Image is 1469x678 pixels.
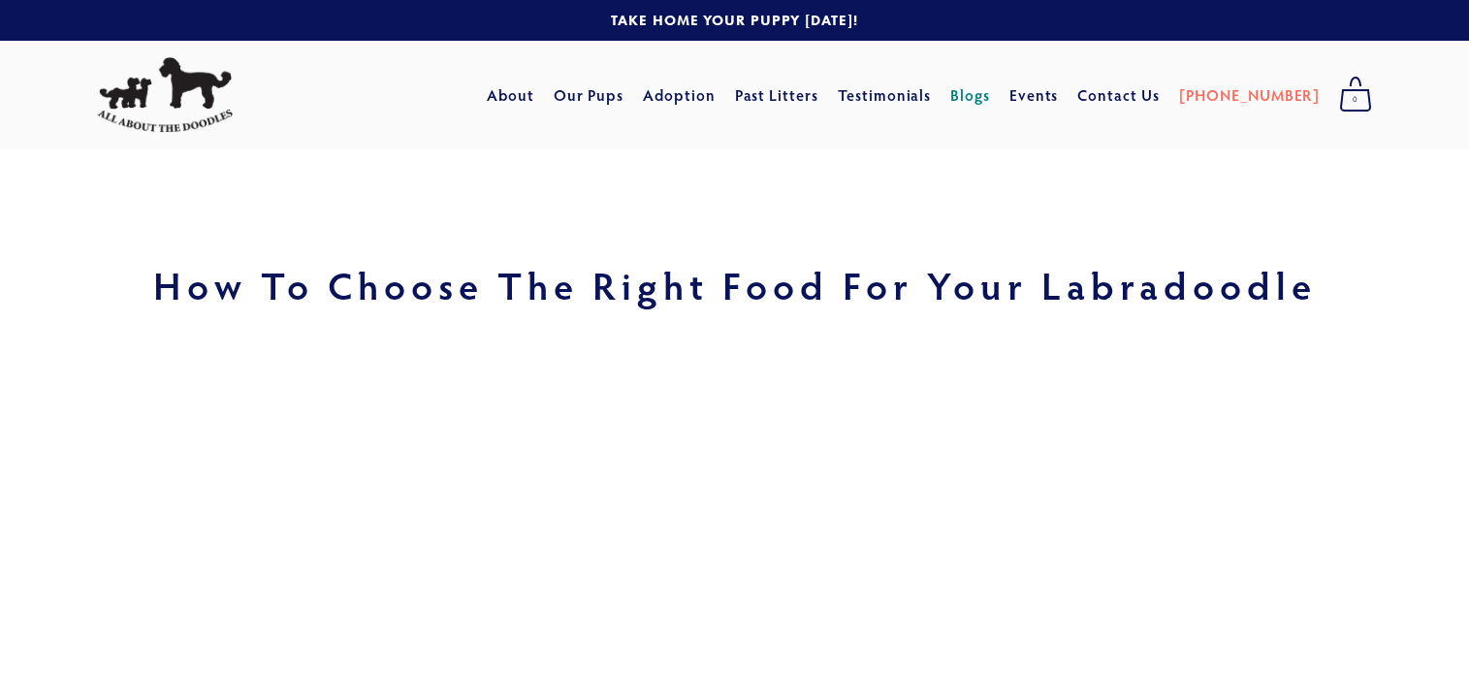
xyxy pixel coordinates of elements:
[1329,71,1382,119] a: 0 items in cart
[643,78,716,113] a: Adoption
[1077,78,1160,113] a: Contact Us
[97,266,1372,305] h1: How to Choose the Right Food for Your Labradoodle
[1339,87,1372,113] span: 0
[1009,78,1059,113] a: Events
[97,57,233,133] img: All About The Doodles
[554,78,624,113] a: Our Pups
[1179,78,1320,113] a: [PHONE_NUMBER]
[950,78,990,113] a: Blogs
[838,78,932,113] a: Testimonials
[487,78,534,113] a: About
[735,84,819,105] a: Past Litters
